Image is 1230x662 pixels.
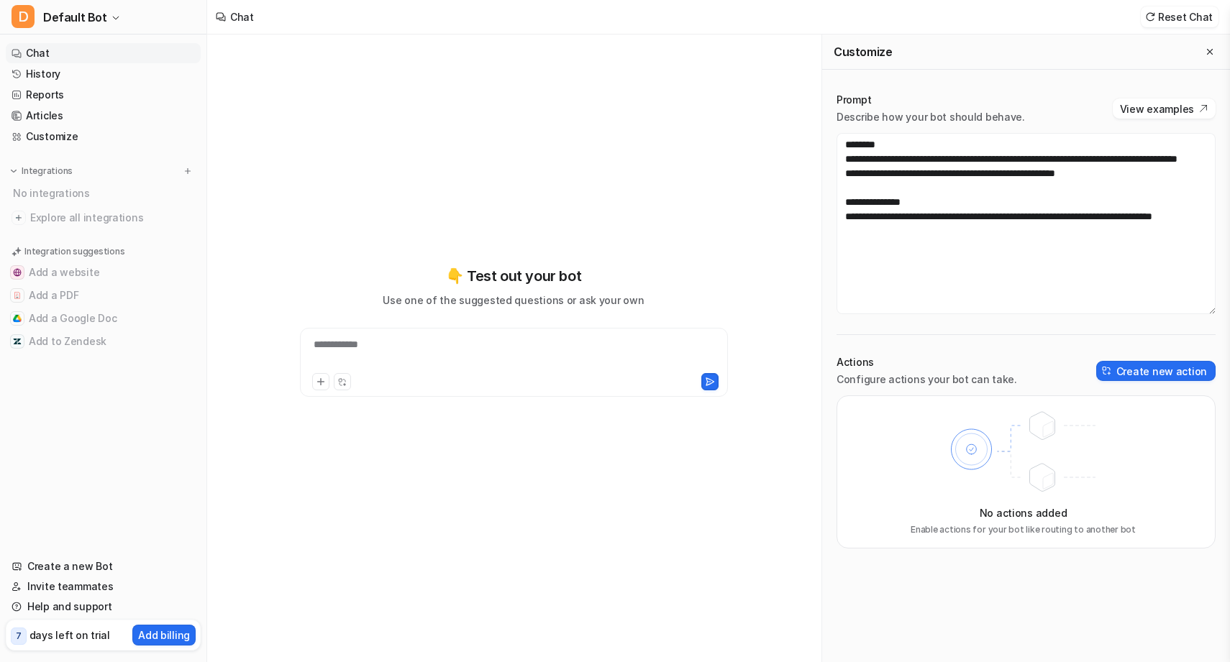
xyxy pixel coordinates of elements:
img: Add a website [13,268,22,277]
div: Chat [230,9,254,24]
a: History [6,64,201,84]
p: Describe how your bot should behave. [837,110,1025,124]
p: Actions [837,355,1017,369]
img: expand menu [9,166,19,176]
img: Add a Google Doc [13,314,22,323]
div: No integrations [9,181,201,205]
button: Close flyout [1201,43,1218,60]
button: View examples [1113,98,1216,119]
p: Add billing [138,627,190,643]
a: Create a new Bot [6,556,201,576]
p: 👇 Test out your bot [446,265,581,287]
a: Invite teammates [6,576,201,597]
img: Add a PDF [13,291,22,300]
p: Configure actions your bot can take. [837,372,1017,387]
button: Add to ZendeskAdd to Zendesk [6,330,201,353]
a: Explore all integrations [6,208,201,228]
a: Help and support [6,597,201,617]
span: Explore all integrations [30,206,195,229]
p: days left on trial [29,627,110,643]
img: menu_add.svg [183,166,193,176]
p: Integration suggestions [24,245,124,258]
button: Integrations [6,164,77,178]
a: Chat [6,43,201,63]
p: Prompt [837,93,1025,107]
p: Use one of the suggested questions or ask your own [383,293,644,308]
span: D [12,5,35,28]
button: Add billing [132,625,196,645]
button: Add a PDFAdd a PDF [6,284,201,307]
button: Reset Chat [1141,6,1218,27]
p: Integrations [22,165,73,177]
img: explore all integrations [12,211,26,225]
img: reset [1145,12,1155,22]
h2: Customize [834,45,892,59]
span: Default Bot [43,7,107,27]
a: Customize [6,127,201,147]
p: No actions added [980,505,1067,520]
p: Enable actions for your bot like routing to another bot [911,523,1136,536]
a: Articles [6,106,201,126]
img: create-action-icon.svg [1102,366,1112,376]
button: Add a Google DocAdd a Google Doc [6,307,201,330]
img: Add to Zendesk [13,337,22,346]
p: 7 [16,630,22,643]
a: Reports [6,85,201,105]
button: Create new action [1096,361,1216,381]
button: Add a websiteAdd a website [6,261,201,284]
